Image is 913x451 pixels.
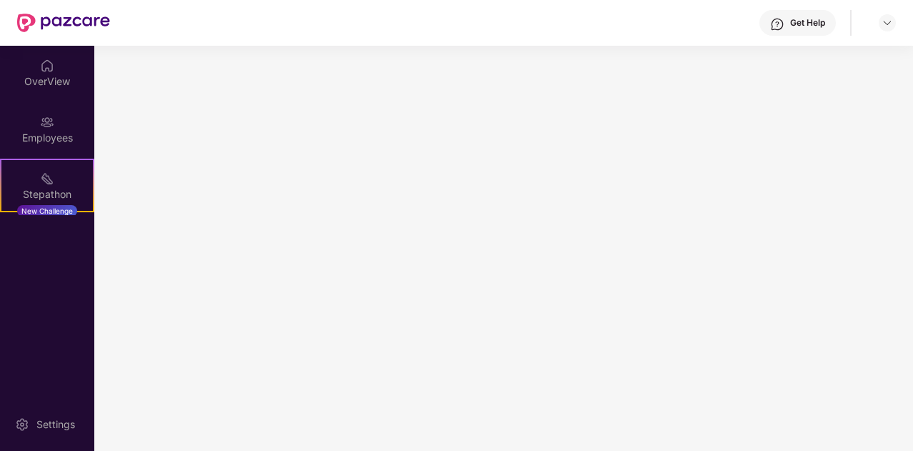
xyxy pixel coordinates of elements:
[40,115,54,129] img: svg+xml;base64,PHN2ZyBpZD0iRW1wbG95ZWVzIiB4bWxucz0iaHR0cDovL3d3dy53My5vcmcvMjAwMC9zdmciIHdpZHRoPS...
[17,14,110,32] img: New Pazcare Logo
[882,17,893,29] img: svg+xml;base64,PHN2ZyBpZD0iRHJvcGRvd24tMzJ4MzIiIHhtbG5zPSJodHRwOi8vd3d3LnczLm9yZy8yMDAwL3N2ZyIgd2...
[40,59,54,73] img: svg+xml;base64,PHN2ZyBpZD0iSG9tZSIgeG1sbnM9Imh0dHA6Ly93d3cudzMub3JnLzIwMDAvc3ZnIiB3aWR0aD0iMjAiIG...
[770,17,784,31] img: svg+xml;base64,PHN2ZyBpZD0iSGVscC0zMngzMiIgeG1sbnM9Imh0dHA6Ly93d3cudzMub3JnLzIwMDAvc3ZnIiB3aWR0aD...
[32,417,79,432] div: Settings
[40,172,54,186] img: svg+xml;base64,PHN2ZyB4bWxucz0iaHR0cDovL3d3dy53My5vcmcvMjAwMC9zdmciIHdpZHRoPSIyMSIgaGVpZ2h0PSIyMC...
[790,17,825,29] div: Get Help
[15,417,29,432] img: svg+xml;base64,PHN2ZyBpZD0iU2V0dGluZy0yMHgyMCIgeG1sbnM9Imh0dHA6Ly93d3cudzMub3JnLzIwMDAvc3ZnIiB3aW...
[17,205,77,217] div: New Challenge
[1,187,93,202] div: Stepathon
